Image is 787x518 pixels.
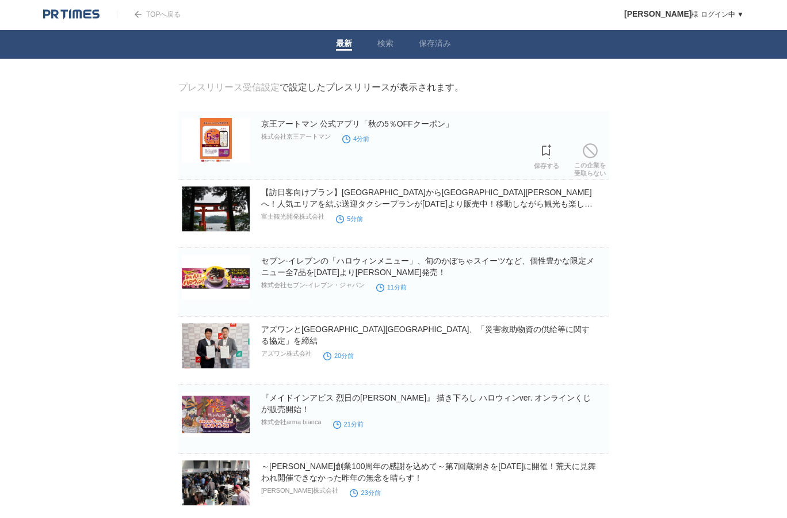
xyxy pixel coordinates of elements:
[624,9,692,18] span: [PERSON_NAME]
[534,141,559,170] a: 保存する
[178,82,464,94] div: で設定したプレスリリースが表示されます。
[261,212,324,221] p: 富士観光開発株式会社
[261,418,322,426] p: 株式会社arma bianca
[261,119,453,128] a: 京王アートマン 公式アプリ「秋の5％OFFクーポン」
[624,10,744,18] a: [PERSON_NAME]様 ログイン中 ▼
[182,186,250,231] img: 【訪日客向けプラン】河口湖駅から箱根・三島駅へ！人気エリアを結ぶ送迎タクシープランが2025年9月22日より販売中！移動しながら観光も楽しめる一石二鳥の便利なプラン
[135,11,142,18] img: arrow.png
[336,39,352,51] a: 最新
[182,323,250,368] img: アズワンと大阪市西区、「災害救助物資の供給等に関する協定」を締結
[574,140,606,177] a: この企業を受取らない
[376,284,407,291] time: 11分前
[261,393,591,414] a: 『メイドインアビス 烈日の[PERSON_NAME]』 描き下ろし ハロウィンver. オンラインくじが販売開始！
[261,256,594,277] a: セブン‐イレブンの「ハロウィンメニュー」、旬のかぼちゃスイーツなど、個性豊かな限定メニュー全7品を[DATE]より[PERSON_NAME]発売！
[182,255,250,300] img: セブン‐イレブンの「ハロウィンメニュー」、旬のかぼちゃスイーツなど、個性豊かな限定メニュー全7品を10月7日（火）より順次発売！
[261,462,596,482] a: ～[PERSON_NAME]創業100周年の感謝を込めて～第7回蔵開きを[DATE]に開催！荒天に見舞われ開催できなかった昨年の無念を晴らす！
[261,132,331,141] p: 株式会社京王アートマン
[342,135,369,142] time: 4分前
[261,349,312,358] p: アズワン株式会社
[336,215,363,222] time: 5分前
[43,9,100,20] img: logo.png
[377,39,393,51] a: 検索
[333,421,364,428] time: 21分前
[419,39,451,51] a: 保存済み
[323,352,354,359] time: 20分前
[261,188,593,220] a: 【訪日客向けプラン】[GEOGRAPHIC_DATA]から[GEOGRAPHIC_DATA][PERSON_NAME]へ！人気エリアを結ぶ送迎タクシープランが[DATE]より販売中！移動しながら...
[117,10,181,18] a: TOPへ戻る
[261,486,338,495] p: [PERSON_NAME]株式会社
[261,281,365,290] p: 株式会社セブン‐イレブン・ジャパン
[182,392,250,437] img: 『メイドインアビス 烈日の黄金郷』 描き下ろし ハロウィンver. オンラインくじが販売開始！
[261,325,590,345] a: アズワンと[GEOGRAPHIC_DATA][GEOGRAPHIC_DATA]、「災害救助物資の供給等に関する協定」を締結
[182,460,250,505] img: ～黄桜創業100周年の感謝を込めて～第7回蔵開きを11月8日（土）に開催！荒天に見舞われ開催できなかった昨年の無念を晴らす！
[178,82,280,92] a: プレスリリース受信設定
[182,118,250,163] img: 京王アートマン 公式アプリ「秋の5％OFFクーポン」
[350,489,380,496] time: 23分前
